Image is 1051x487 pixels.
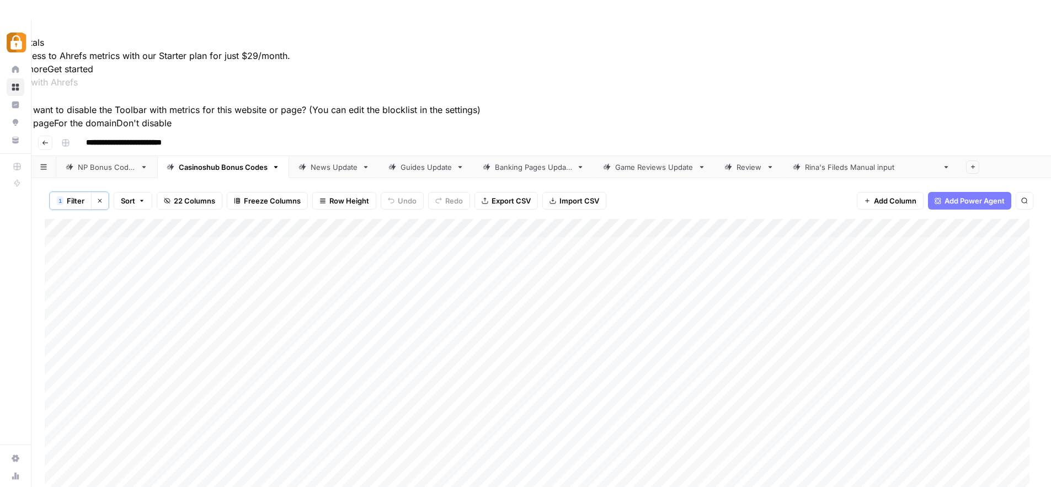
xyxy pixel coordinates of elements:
[559,195,599,206] span: Import CSV
[312,192,376,210] button: Row Height
[67,195,84,206] span: Filter
[783,156,959,178] a: [PERSON_NAME]'s Fileds Manual input
[805,162,938,173] div: [PERSON_NAME]'s Fileds Manual input
[615,162,693,173] div: Game Reviews Update
[874,195,916,206] span: Add Column
[492,195,531,206] span: Export CSV
[57,196,63,205] div: 1
[857,192,924,210] button: Add Column
[428,192,470,210] button: Redo
[289,156,379,178] a: News Update
[473,156,594,178] a: Banking Pages Update
[174,195,215,206] span: 22 Columns
[244,195,301,206] span: Freeze Columns
[227,192,308,210] button: Freeze Columns
[78,162,136,173] div: NP Bonus Codes
[47,62,93,76] button: Get started
[495,162,572,173] div: Banking Pages Update
[329,195,369,206] span: Row Height
[311,162,358,173] div: News Update
[58,196,62,205] span: 1
[116,116,172,130] button: Don't disable
[928,192,1011,210] button: Add Power Agent
[157,156,289,178] a: Casinoshub Bonus Codes
[542,192,606,210] button: Import CSV
[379,156,473,178] a: Guides Update
[114,192,152,210] button: Sort
[7,131,24,149] a: Your Data
[398,195,417,206] span: Undo
[121,195,135,206] span: Sort
[445,195,463,206] span: Redo
[7,449,24,467] a: Settings
[179,162,268,173] div: Casinoshub Bonus Codes
[401,162,452,173] div: Guides Update
[54,116,116,130] button: For the domain
[7,467,24,485] a: Usage
[715,156,783,178] a: Review
[56,156,157,178] a: NP Bonus Codes
[50,192,91,210] button: 1Filter
[381,192,424,210] button: Undo
[945,195,1005,206] span: Add Power Agent
[737,162,762,173] div: Review
[594,156,715,178] a: Game Reviews Update
[157,192,222,210] button: 22 Columns
[474,192,538,210] button: Export CSV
